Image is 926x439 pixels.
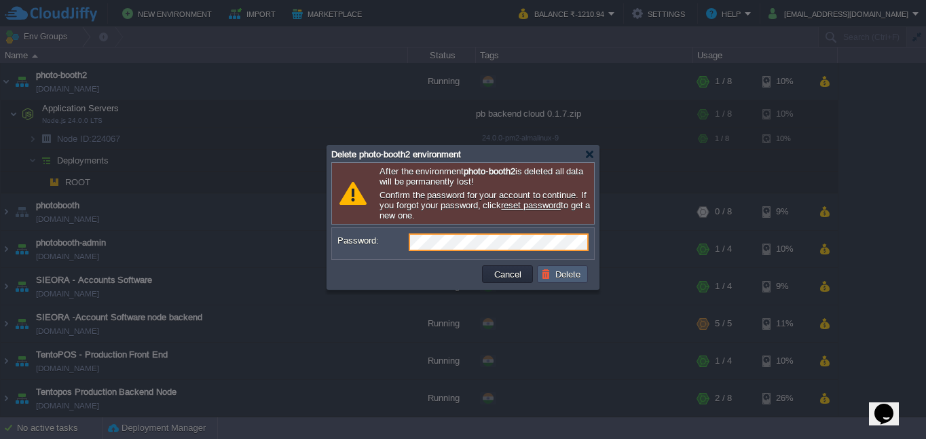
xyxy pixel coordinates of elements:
p: After the environment is deleted all data will be permanently lost! [379,166,591,187]
p: Confirm the password for your account to continue. If you forgot your password, click to get a ne... [379,190,591,221]
button: Cancel [490,268,525,280]
iframe: chat widget [869,385,912,425]
a: reset password [501,200,561,210]
label: Password: [337,233,407,248]
b: photo-booth2 [464,166,515,176]
span: Delete photo-booth2 environment [331,149,461,159]
button: Delete [541,268,585,280]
